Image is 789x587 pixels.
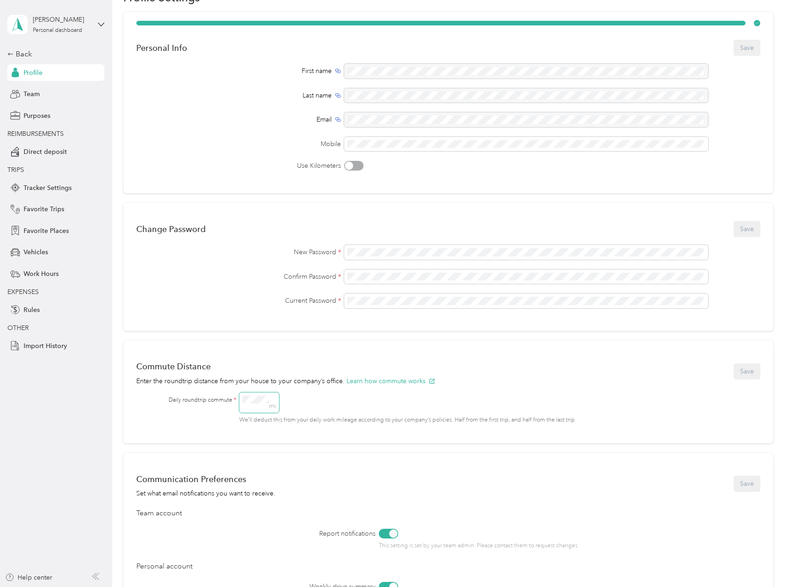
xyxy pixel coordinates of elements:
[24,111,50,121] span: Purposes
[5,573,52,582] button: Help center
[136,489,275,498] div: Set what email notifications you want to receive.
[136,43,187,53] div: Personal Info
[7,130,64,138] span: REIMBURSEMENTS
[188,529,376,538] label: Report notifications
[24,89,40,99] span: Team
[136,474,275,484] div: Communication Preferences
[33,15,91,24] div: [PERSON_NAME]
[24,226,69,236] span: Favorite Places
[136,224,206,234] div: Change Password
[239,416,744,424] p: We’ll deduct this from your daily work mileage according to your company’s policies. Half from th...
[7,288,39,296] span: EXPENSES
[7,166,24,174] span: TRIPS
[136,361,435,371] div: Commute Distance
[24,68,42,78] span: Profile
[24,204,64,214] span: Favorite Trips
[136,296,341,306] label: Current Password
[136,508,760,519] div: Team account
[316,115,332,124] span: Email
[24,341,67,351] span: Import History
[269,403,276,410] div: mi
[24,147,67,157] span: Direct deposit
[379,542,617,550] p: This setting is set by your team admin. Please contact them to request changes.
[136,561,760,572] div: Personal account
[33,28,82,33] div: Personal dashboard
[136,272,341,281] label: Confirm Password
[136,161,341,171] label: Use Kilometers
[24,247,48,257] span: Vehicles
[7,49,100,60] div: Back
[302,66,332,76] span: First name
[737,535,789,587] iframe: Everlance-gr Chat Button Frame
[24,305,40,315] span: Rules
[346,376,435,386] button: Learn how commute works
[24,183,72,193] span: Tracker Settings
[24,269,59,279] span: Work Hours
[136,376,435,386] p: Enter the roundtrip distance from your house to your company’s office.
[169,396,236,404] label: Daily roundtrip commute
[136,247,341,257] label: New Password
[303,91,332,100] span: Last name
[136,139,341,149] label: Mobile
[7,324,29,332] span: OTHER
